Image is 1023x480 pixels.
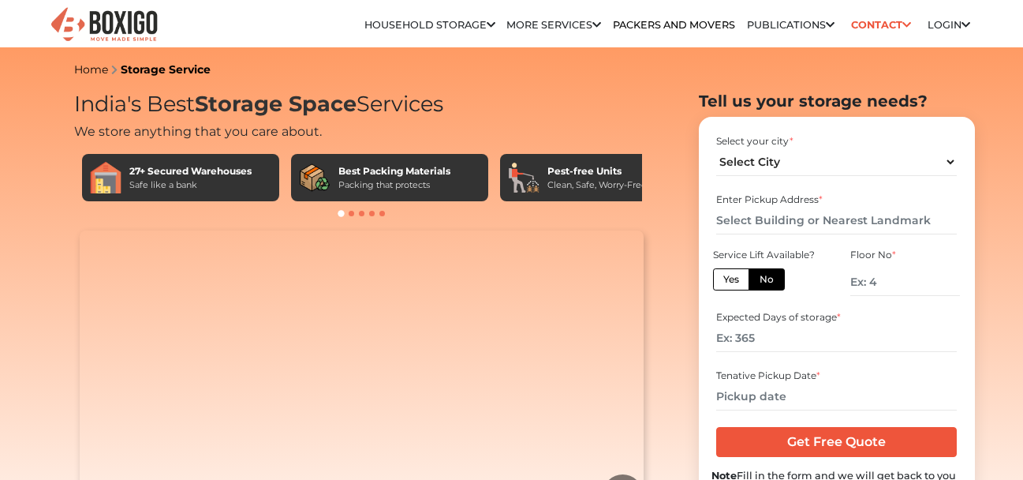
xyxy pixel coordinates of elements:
div: Enter Pickup Address [716,193,957,207]
span: We store anything that you care about. [74,124,322,139]
div: Packing that protects [338,178,450,192]
input: Pickup date [716,383,957,411]
img: Boxigo [49,6,159,44]
a: Publications [747,19,834,31]
a: Packers and Movers [613,19,735,31]
div: Pest-free Units [547,164,647,178]
label: Yes [713,268,749,291]
div: Safe like a bank [129,178,252,192]
div: Service Lift Available? [713,248,822,262]
div: Select your city [716,134,957,148]
a: More services [506,19,601,31]
a: Household Storage [364,19,495,31]
span: Storage Space [195,91,357,117]
a: Login [928,19,970,31]
a: Home [74,62,108,77]
h1: India's Best Services [74,92,650,118]
input: Get Free Quote [716,427,957,457]
img: Pest-free Units [508,162,540,193]
img: Best Packing Materials [299,162,330,193]
div: Clean, Safe, Worry-Free [547,178,647,192]
div: Expected Days of storage [716,310,957,324]
a: Contact [846,13,917,37]
input: Select Building or Nearest Landmark [716,207,957,234]
div: Best Packing Materials [338,164,450,178]
input: Ex: 4 [850,268,959,296]
div: Tenative Pickup Date [716,369,957,383]
label: No [749,268,785,291]
div: 27+ Secured Warehouses [129,164,252,178]
h2: Tell us your storage needs? [699,92,975,111]
a: Storage Service [121,62,211,77]
input: Ex: 365 [716,324,957,352]
img: 27+ Secured Warehouses [90,162,121,193]
div: Floor No [850,248,959,262]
